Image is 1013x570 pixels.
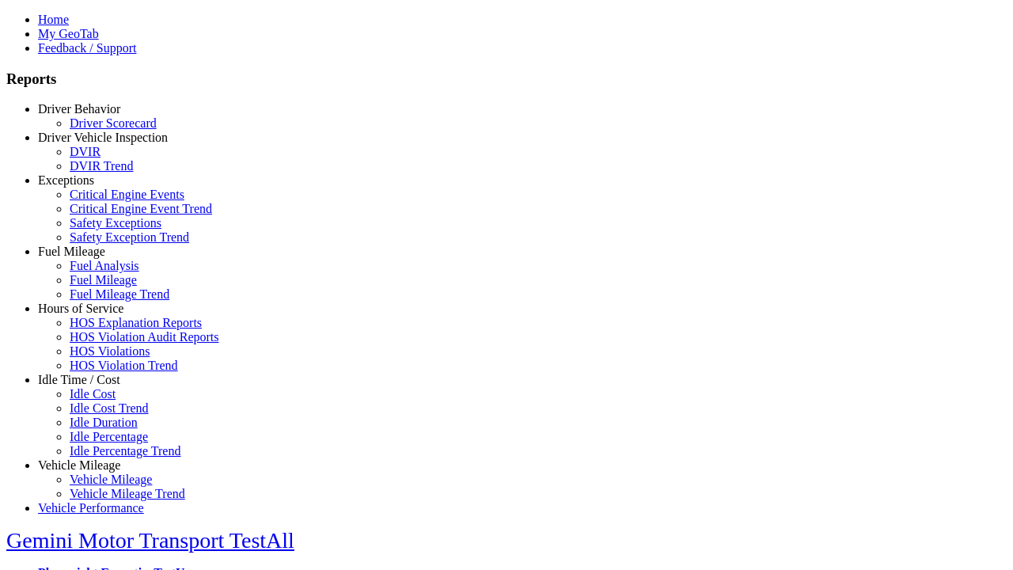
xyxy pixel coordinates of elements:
[70,159,133,173] a: DVIR Trend
[38,13,69,26] a: Home
[38,41,136,55] a: Feedback / Support
[70,316,202,329] a: HOS Explanation Reports
[38,245,105,258] a: Fuel Mileage
[70,416,138,429] a: Idle Duration
[70,444,180,458] a: Idle Percentage Trend
[6,528,294,553] a: Gemini Motor Transport TestAll
[70,387,116,401] a: Idle Cost
[38,302,123,315] a: Hours of Service
[38,501,144,515] a: Vehicle Performance
[70,230,189,244] a: Safety Exception Trend
[70,188,184,201] a: Critical Engine Events
[38,27,99,40] a: My GeoTab
[38,131,168,144] a: Driver Vehicle Inspection
[70,401,149,415] a: Idle Cost Trend
[70,259,139,272] a: Fuel Analysis
[70,344,150,358] a: HOS Violations
[6,70,1007,88] h3: Reports
[70,330,219,344] a: HOS Violation Audit Reports
[70,487,185,500] a: Vehicle Mileage Trend
[38,458,120,472] a: Vehicle Mileage
[70,287,169,301] a: Fuel Mileage Trend
[70,116,157,130] a: Driver Scorecard
[70,216,161,230] a: Safety Exceptions
[70,273,137,287] a: Fuel Mileage
[70,473,152,486] a: Vehicle Mileage
[38,373,120,386] a: Idle Time / Cost
[70,430,148,443] a: Idle Percentage
[70,202,212,215] a: Critical Engine Event Trend
[70,145,101,158] a: DVIR
[70,359,178,372] a: HOS Violation Trend
[38,102,120,116] a: Driver Behavior
[38,173,94,187] a: Exceptions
